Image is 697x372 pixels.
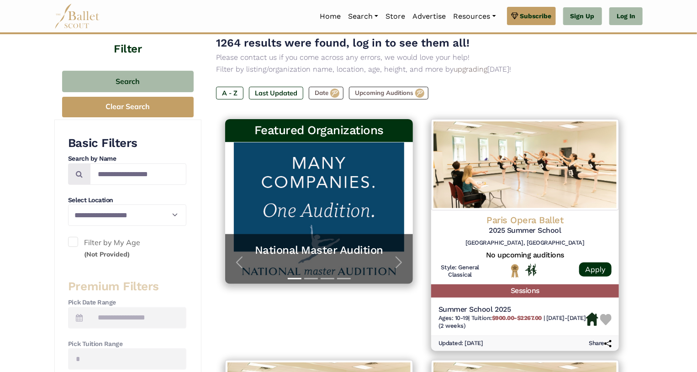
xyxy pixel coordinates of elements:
a: Search [344,7,382,26]
label: Filter by My Age [68,237,186,260]
h4: Paris Opera Ballet [438,214,612,226]
span: Subscribe [520,11,552,21]
p: Filter by listing/organization name, location, age, height, and more by [DATE]! [216,63,628,75]
h4: Pick Date Range [68,298,186,307]
a: Home [316,7,344,26]
h6: [GEOGRAPHIC_DATA], [GEOGRAPHIC_DATA] [438,239,612,247]
a: Advertise [409,7,449,26]
h3: Premium Filters [68,279,186,294]
h5: Sessions [431,284,619,298]
h3: Featured Organizations [232,123,406,138]
p: Please contact us if you come across any errors, we would love your help! [216,52,628,63]
button: Slide 1 [288,273,301,284]
h6: | | [438,314,586,330]
input: Search by names... [90,163,186,185]
a: National Master Audition [234,243,404,257]
img: In Person [525,264,537,276]
label: Upcoming Auditions [349,87,428,100]
a: Apply [579,262,612,277]
a: upgrading [454,65,487,73]
b: $900.00-$2267.00 [492,314,542,321]
button: Search [62,71,194,92]
h5: Summer School 2025 [438,305,586,314]
span: Tuition: [471,314,544,321]
img: Housing Available [586,313,598,326]
label: Last Updated [249,87,303,100]
a: Resources [449,7,499,26]
h6: Style: General Classical [438,264,482,279]
img: Heart [600,314,612,325]
button: Slide 2 [304,273,318,284]
h4: Select Location [68,196,186,205]
label: A - Z [216,87,243,100]
small: (Not Provided) [84,250,130,258]
a: Log In [609,7,643,26]
label: Date [309,87,343,100]
button: Clear Search [62,97,194,117]
h5: 2025 Summer School [438,226,612,236]
h6: Updated: [DATE] [438,340,483,347]
span: [DATE]-[DATE] (2 weeks) [438,314,586,329]
span: 1264 results were found, log in to see them all! [216,37,470,49]
img: Logo [431,119,619,210]
h6: Share [589,340,612,347]
button: Slide 4 [337,273,351,284]
img: National [509,264,521,278]
h3: Basic Filters [68,136,186,151]
h4: Pick Tuition Range [68,340,186,349]
span: Ages: 10-19 [438,314,469,321]
h4: Filter [54,20,201,57]
h5: No upcoming auditions [438,251,612,260]
a: Sign Up [563,7,602,26]
a: Subscribe [507,7,556,25]
button: Slide 3 [321,273,334,284]
img: gem.svg [511,11,518,21]
a: Store [382,7,409,26]
h4: Search by Name [68,154,186,163]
